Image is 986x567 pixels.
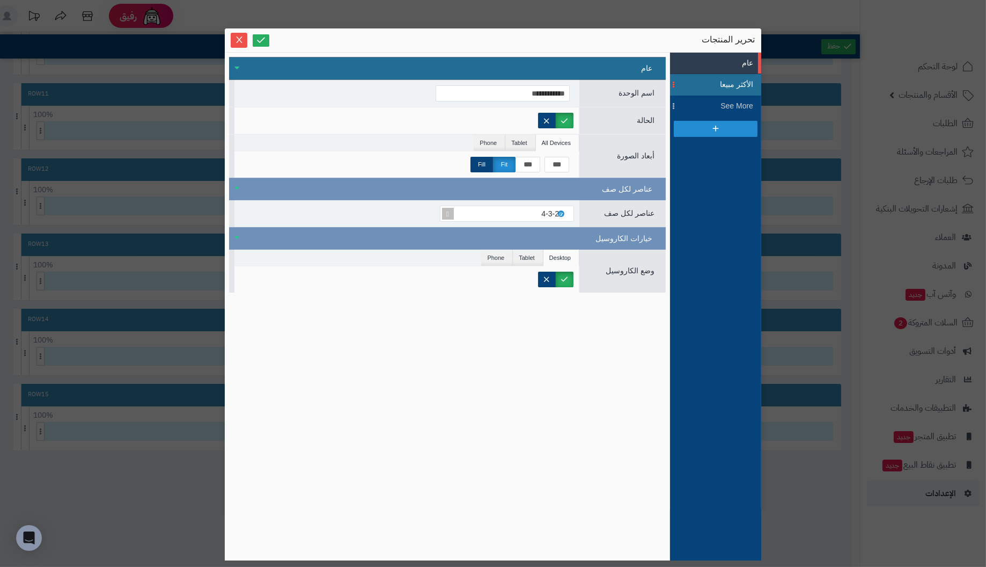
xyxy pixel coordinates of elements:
div: Open Intercom Messenger [16,525,42,551]
span: اسم الوحدة [619,89,654,97]
div: خيارات الكاروسيل [229,227,666,250]
span: تحرير المنتجات [702,34,755,47]
li: Desktop [543,250,579,266]
span: أبعاد الصورة [617,151,654,160]
span: الحالة [637,116,654,125]
span: عناصر لكل صف [604,209,654,217]
li: All Devices [536,135,579,151]
span: الأكثر مبيعا [705,79,753,90]
span: See More [705,100,753,112]
label: Fit [493,157,516,172]
li: Phone [474,135,505,151]
button: Close [231,33,247,48]
div: عام [229,57,666,80]
li: Tablet [505,135,535,151]
span: وضع الكاروسيل [606,266,654,275]
li: Phone [481,250,513,266]
li: عام [670,53,761,74]
li: Tablet [513,250,543,266]
div: عناصر لكل صف [229,178,666,200]
div: 4-3-2 [541,206,570,221]
label: Fill [470,157,493,172]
